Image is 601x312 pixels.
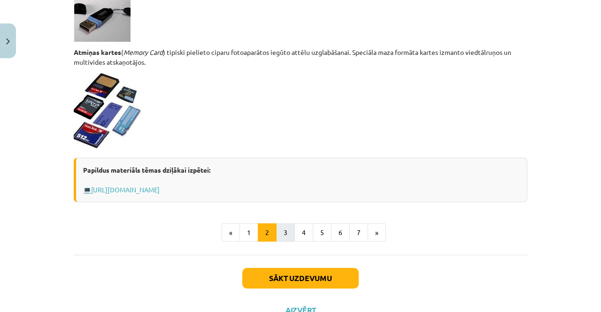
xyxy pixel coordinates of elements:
strong: Papildus materiāls tēmas dziļākai izpētei: [83,166,210,174]
em: Memory Card [123,48,163,56]
button: 2 [258,223,277,242]
p: ( ) tipiski pielieto ciparu fotoaparātos iegūto attēlu uzglabāšanai. Speciāla maza formāta kartes... [74,47,527,67]
button: « [222,223,240,242]
button: 6 [331,223,350,242]
button: 3 [276,223,295,242]
div: 💻 [74,158,527,202]
button: 4 [294,223,313,242]
img: icon-close-lesson-0947bae3869378f0d4975bcd49f059093ad1ed9edebbc8119c70593378902aed.svg [6,38,10,45]
button: 5 [313,223,331,242]
button: » [368,223,386,242]
strong: Atmiņas kartes [74,48,121,56]
button: 7 [349,223,368,242]
button: 1 [239,223,258,242]
button: Sākt uzdevumu [242,268,359,289]
a: [URL][DOMAIN_NAME] [91,185,160,194]
nav: Page navigation example [74,223,527,242]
